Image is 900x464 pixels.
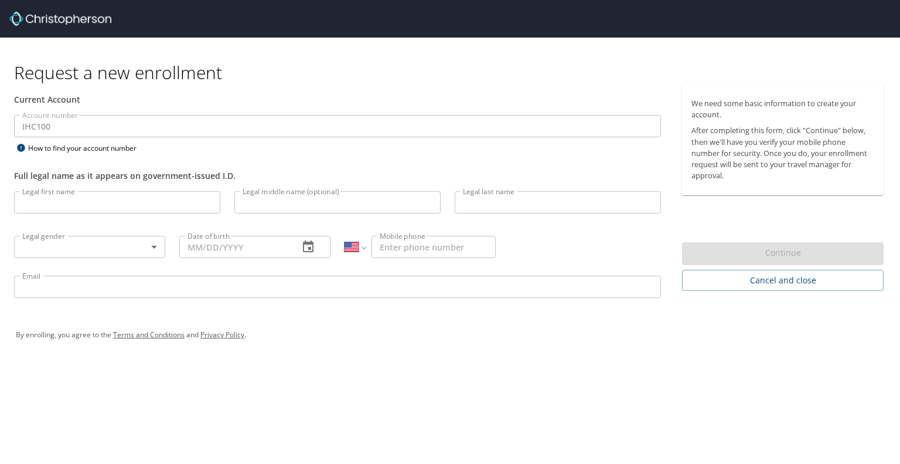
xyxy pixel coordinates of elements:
div: ​ [14,236,165,258]
div: Current Account [14,93,661,106]
input: MM/DD/YYYY [179,236,289,258]
button: Cancel and close [682,270,884,292]
a: Terms and Conditions [113,330,185,340]
span: Cancel and close [691,273,874,288]
input: Enter phone number [371,236,496,258]
div: Full legal name as it appears on government-issued I.D. [14,170,661,182]
p: We need some basic information to create your account. [691,98,874,120]
p: After completing this form, click "Continue" below, then we'll have you verify your mobile phone ... [691,125,874,181]
a: Privacy Policy [200,330,244,340]
h1: Request a new enrollment [14,61,893,84]
img: cbt logo [9,12,111,26]
div: How to find your account number [14,141,161,155]
div: By enrolling, you agree to the and . [16,320,884,350]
